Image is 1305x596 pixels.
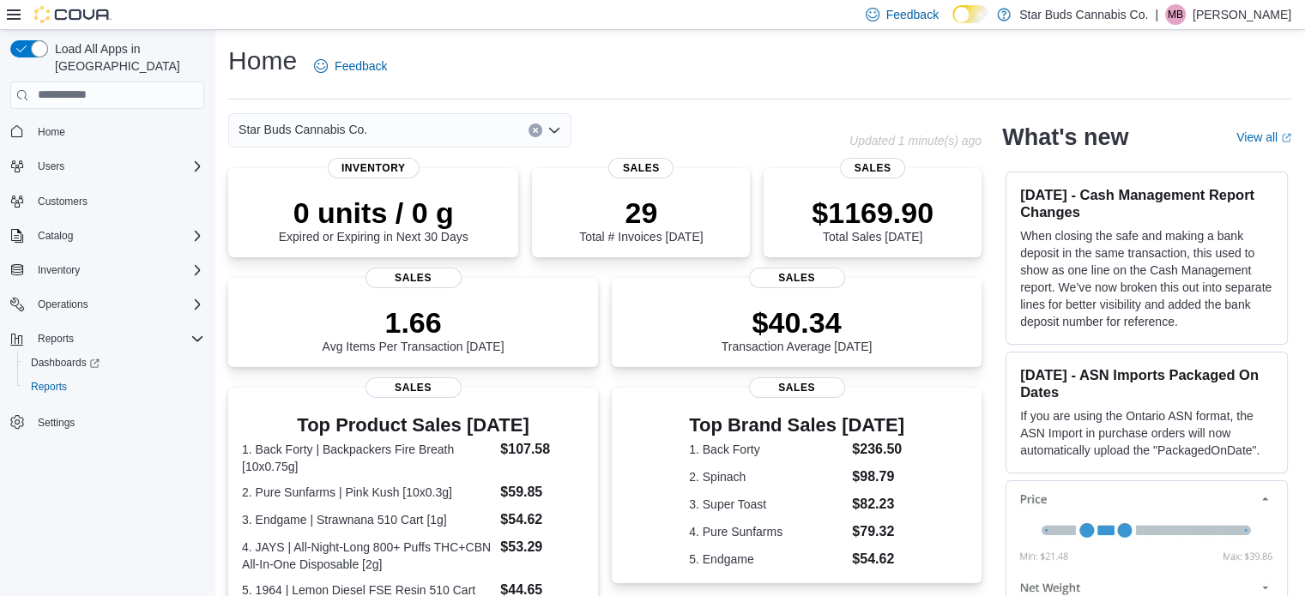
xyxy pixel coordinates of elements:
div: Expired or Expiring in Next 30 Days [279,196,468,244]
dd: $53.29 [500,537,584,557]
svg: External link [1281,133,1291,143]
span: Settings [31,411,204,432]
p: | [1155,4,1158,25]
h1: Home [228,44,297,78]
button: Inventory [31,260,87,280]
span: Reports [31,328,204,349]
div: Avg Items Per Transaction [DATE] [323,305,504,353]
a: Home [31,122,72,142]
span: Load All Apps in [GEOGRAPHIC_DATA] [48,40,204,75]
span: Feedback [335,57,387,75]
dd: $98.79 [852,467,904,487]
span: Operations [38,298,88,311]
div: Total Sales [DATE] [812,196,933,244]
span: Sales [366,268,462,288]
span: Home [38,125,65,139]
span: Customers [38,195,88,208]
h3: [DATE] - ASN Imports Packaged On Dates [1020,366,1273,400]
dt: 5. Endgame [689,551,845,568]
span: Star Buds Cannabis Co. [239,119,367,140]
dd: $54.62 [500,509,584,530]
span: Sales [749,377,845,398]
p: [PERSON_NAME] [1193,4,1291,25]
a: Dashboards [24,352,106,373]
h3: [DATE] - Cash Management Report Changes [1020,186,1273,220]
p: If you are using the Ontario ASN format, the ASN Import in purchase orders will now automatically... [1020,407,1273,459]
dt: 2. Spinach [689,468,845,485]
a: Customers [31,191,94,212]
h3: Top Brand Sales [DATE] [689,415,904,436]
span: Sales [749,268,845,288]
button: Users [3,154,211,178]
dt: 4. JAYS | All-Night-Long 800+ Puffs THC+CBN All-In-One Disposable [2g] [242,539,493,573]
p: $1169.90 [812,196,933,230]
dd: $79.32 [852,521,904,542]
button: Reports [31,328,81,349]
span: Dashboards [24,352,204,373]
span: Reports [31,380,67,394]
p: 29 [579,196,703,230]
div: Michael Bencic [1165,4,1186,25]
button: Customers [3,189,211,214]
a: Feedback [307,49,394,83]
p: Star Buds Cannabis Co. [1019,4,1148,25]
dt: 1. Back Forty [689,441,845,458]
button: Catalog [31,226,80,246]
button: Catalog [3,224,211,248]
button: Inventory [3,258,211,282]
span: Settings [38,416,75,430]
button: Operations [3,292,211,316]
span: Dashboards [31,356,100,370]
h2: What's new [1002,123,1128,151]
span: Home [31,121,204,142]
div: Transaction Average [DATE] [722,305,873,353]
h3: Top Product Sales [DATE] [242,415,584,436]
nav: Complex example [10,112,204,479]
dt: 1. Back Forty | Backpackers Fire Breath [10x0.75g] [242,441,493,475]
p: 0 units / 0 g [279,196,468,230]
button: Reports [17,375,211,399]
span: Reports [24,376,204,397]
p: Updated 1 minute(s) ago [849,134,982,147]
button: Users [31,156,71,177]
button: Operations [31,294,95,315]
a: Dashboards [17,351,211,375]
div: Total # Invoices [DATE] [579,196,703,244]
span: Feedback [886,6,939,23]
dt: 4. Pure Sunfarms [689,523,845,540]
input: Dark Mode [952,5,988,23]
span: Sales [366,377,462,398]
span: MB [1168,4,1183,25]
p: $40.34 [722,305,873,340]
img: Cova [34,6,112,23]
a: Settings [31,412,82,433]
dd: $82.23 [852,494,904,515]
a: Reports [24,376,74,397]
span: Catalog [31,226,204,246]
span: Inventory [38,263,80,277]
button: Settings [3,409,211,434]
a: View allExternal link [1236,130,1291,144]
p: 1.66 [323,305,504,340]
span: Operations [31,294,204,315]
dd: $59.85 [500,482,584,503]
button: Reports [3,327,211,351]
span: Inventory [328,158,420,178]
button: Home [3,119,211,144]
span: Catalog [38,229,73,243]
p: When closing the safe and making a bank deposit in the same transaction, this used to show as one... [1020,227,1273,330]
dt: 3. Endgame | Strawnana 510 Cart [1g] [242,511,493,528]
dd: $107.58 [500,439,584,460]
span: Customers [31,190,204,212]
span: Sales [608,158,674,178]
span: Users [38,160,64,173]
span: Inventory [31,260,204,280]
span: Sales [840,158,905,178]
button: Open list of options [547,123,561,137]
dd: $54.62 [852,549,904,569]
button: Clear input [529,123,542,137]
span: Reports [38,332,74,346]
dt: 2. Pure Sunfarms | Pink Kush [10x0.3g] [242,484,493,501]
span: Users [31,156,204,177]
